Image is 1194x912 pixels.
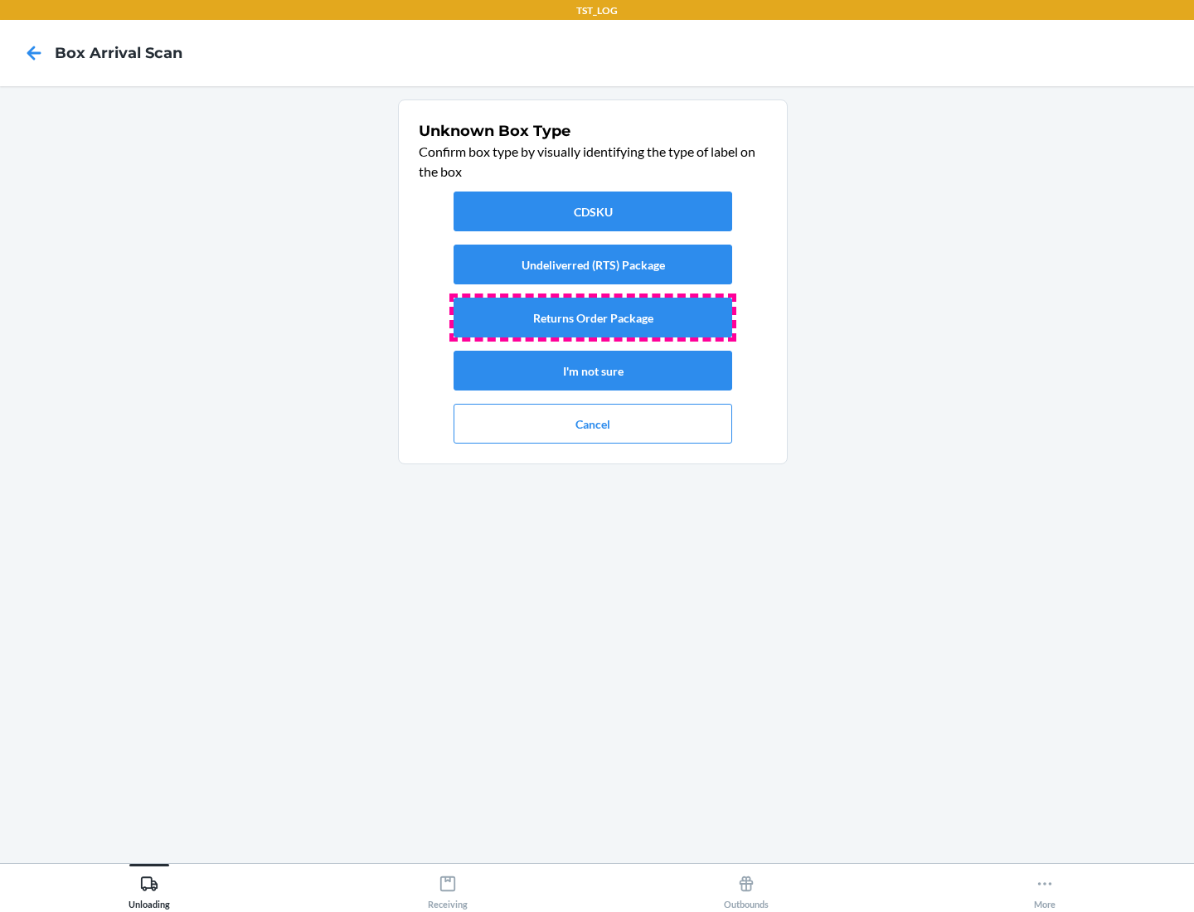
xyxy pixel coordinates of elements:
[895,864,1194,910] button: More
[129,868,170,910] div: Unloading
[724,868,769,910] div: Outbounds
[454,192,732,231] button: CDSKU
[428,868,468,910] div: Receiving
[419,120,767,142] h1: Unknown Box Type
[419,142,767,182] p: Confirm box type by visually identifying the type of label on the box
[1034,868,1056,910] div: More
[597,864,895,910] button: Outbounds
[55,42,182,64] h4: Box Arrival Scan
[454,245,732,284] button: Undeliverred (RTS) Package
[454,404,732,444] button: Cancel
[576,3,618,18] p: TST_LOG
[454,298,732,337] button: Returns Order Package
[454,351,732,391] button: I'm not sure
[298,864,597,910] button: Receiving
